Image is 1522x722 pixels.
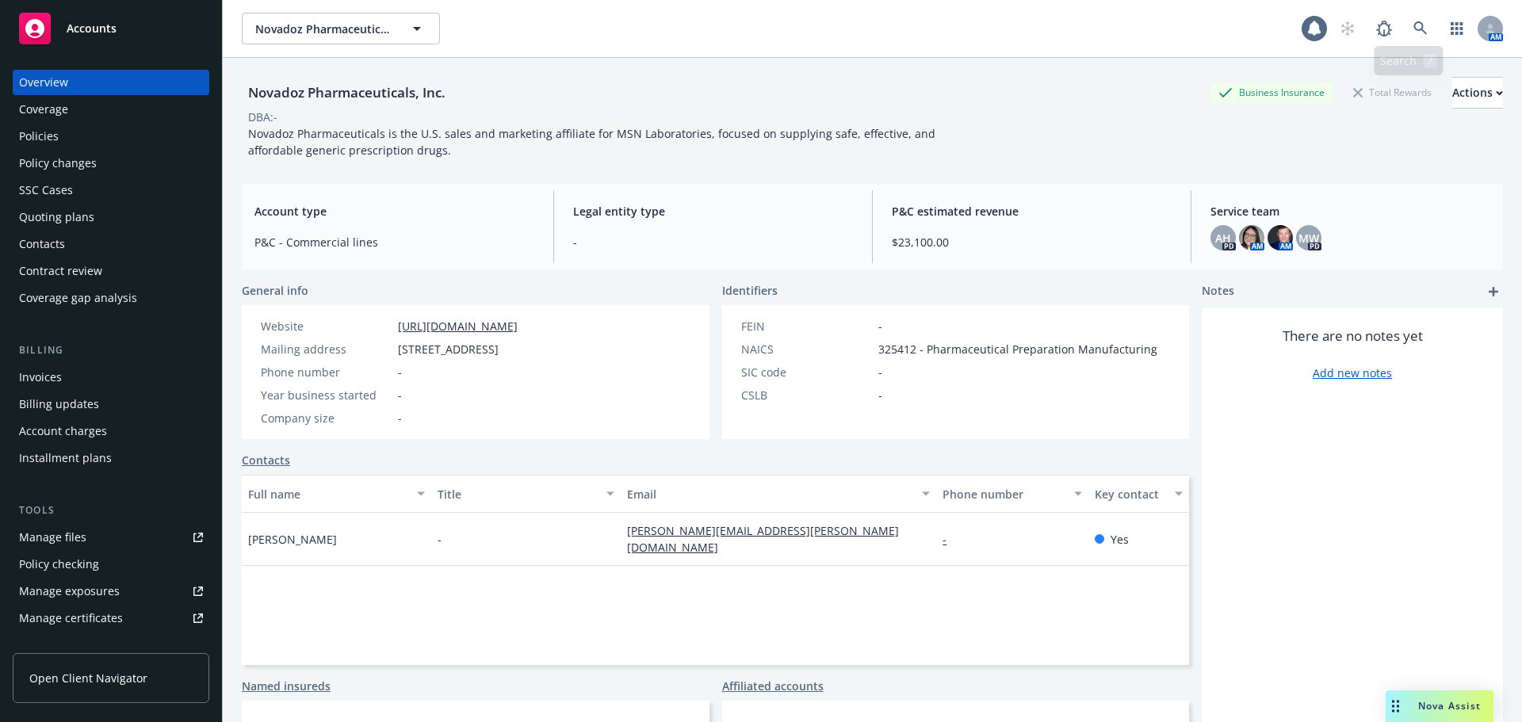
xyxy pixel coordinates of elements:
div: Tools [13,502,209,518]
div: Policy changes [19,151,97,176]
a: Start snowing [1332,13,1363,44]
button: Novadoz Pharmaceuticals, Inc. [242,13,440,44]
div: Contacts [19,231,65,257]
div: SIC code [741,364,872,380]
span: Yes [1111,531,1129,548]
div: Total Rewards [1345,82,1440,102]
div: Policies [19,124,59,149]
div: NAICS [741,341,872,357]
button: Nova Assist [1386,690,1493,722]
div: Novadoz Pharmaceuticals, Inc. [242,82,452,103]
span: [PERSON_NAME] [248,531,337,548]
a: Quoting plans [13,204,209,230]
span: Accounts [67,22,117,35]
div: Phone number [261,364,392,380]
a: add [1484,282,1503,301]
span: 325412 - Pharmaceutical Preparation Manufacturing [878,341,1157,357]
div: Email [627,486,912,502]
a: Contacts [13,231,209,257]
div: Coverage gap analysis [19,285,137,311]
a: Switch app [1441,13,1473,44]
span: - [398,410,402,426]
a: Manage exposures [13,579,209,604]
a: SSC Cases [13,178,209,203]
span: General info [242,282,308,299]
span: AH [1215,230,1231,246]
div: Quoting plans [19,204,94,230]
a: Installment plans [13,445,209,471]
div: Manage files [19,525,86,550]
div: Full name [248,486,407,502]
a: Manage certificates [13,605,209,631]
a: Account charges [13,418,209,444]
span: Service team [1210,203,1490,220]
a: Named insureds [242,678,331,694]
a: Contacts [242,452,290,468]
span: Open Client Navigator [29,670,147,686]
div: Account charges [19,418,107,444]
a: Policy changes [13,151,209,176]
a: Policy checking [13,552,209,577]
img: photo [1268,225,1293,250]
div: Contract review [19,258,102,284]
a: Contract review [13,258,209,284]
span: Legal entity type [573,203,853,220]
div: Policy checking [19,552,99,577]
div: Overview [19,70,68,95]
span: $23,100.00 [892,234,1172,250]
span: - [398,364,402,380]
a: Affiliated accounts [722,678,824,694]
span: Notes [1202,282,1234,301]
button: Key contact [1088,475,1189,513]
div: Manage certificates [19,605,123,631]
div: Year business started [261,387,392,403]
a: Manage files [13,525,209,550]
a: Overview [13,70,209,95]
div: Website [261,318,392,334]
a: Coverage [13,97,209,122]
div: Actions [1452,78,1503,108]
button: Actions [1452,77,1503,109]
div: Invoices [19,365,62,390]
a: [PERSON_NAME][EMAIL_ADDRESS][PERSON_NAME][DOMAIN_NAME] [627,523,899,555]
div: Drag to move [1386,690,1405,722]
div: Key contact [1095,486,1165,502]
button: Full name [242,475,431,513]
button: Email [621,475,936,513]
a: Billing updates [13,392,209,417]
div: Billing [13,342,209,358]
button: Phone number [936,475,1088,513]
span: - [573,234,853,250]
div: Title [438,486,597,502]
div: Billing updates [19,392,99,417]
div: FEIN [741,318,872,334]
div: Mailing address [261,341,392,357]
span: Nova Assist [1418,699,1481,712]
a: Accounts [13,6,209,51]
span: Identifiers [722,282,778,299]
button: Title [431,475,621,513]
a: Policies [13,124,209,149]
div: Coverage [19,97,68,122]
span: - [878,364,882,380]
a: Manage claims [13,632,209,658]
div: Company size [261,410,392,426]
a: [URL][DOMAIN_NAME] [398,319,518,334]
span: P&C estimated revenue [892,203,1172,220]
a: Report a Bug [1368,13,1400,44]
span: - [438,531,442,548]
img: photo [1239,225,1264,250]
a: - [943,532,959,547]
div: SSC Cases [19,178,73,203]
a: Search [1405,13,1436,44]
div: CSLB [741,387,872,403]
span: - [398,387,402,403]
span: [STREET_ADDRESS] [398,341,499,357]
a: Add new notes [1313,365,1392,381]
span: - [878,318,882,334]
div: Manage claims [19,632,99,658]
a: Coverage gap analysis [13,285,209,311]
span: Account type [254,203,534,220]
div: Business Insurance [1210,82,1333,102]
